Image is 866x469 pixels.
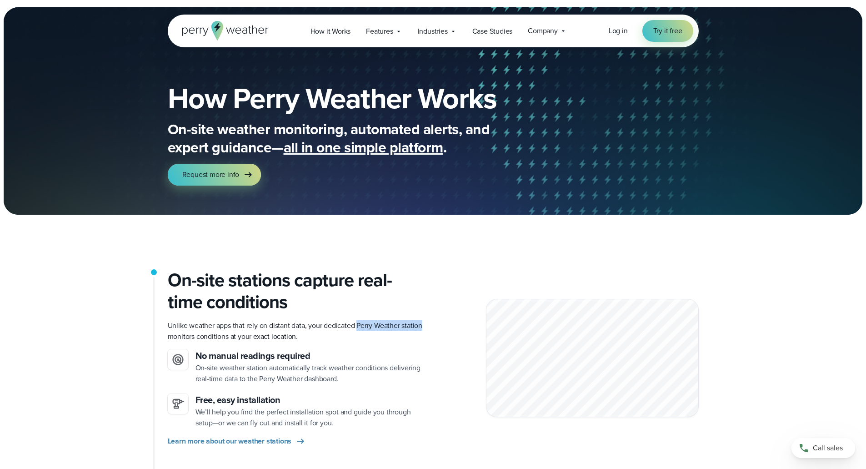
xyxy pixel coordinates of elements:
[182,169,240,180] span: Request more info
[642,20,693,42] a: Try it free
[418,26,448,37] span: Industries
[465,22,521,40] a: Case Studies
[284,136,443,158] span: all in one simple platform
[195,393,426,407] h3: Free, easy installation
[195,349,426,363] h3: No manual readings required
[168,164,261,186] a: Request more info
[195,363,426,384] p: On-site weather station automatically track weather conditions delivering real-time data to the P...
[195,407,426,429] p: We’ll help you find the perfect installation spot and guide you through setup—or we can fly out a...
[168,320,426,342] p: Unlike weather apps that rely on distant data, your dedicated Perry Weather station monitors cond...
[366,26,393,37] span: Features
[303,22,359,40] a: How it Works
[813,443,843,454] span: Call sales
[310,26,351,37] span: How it Works
[168,269,426,313] h2: On-site stations capture real-time conditions
[609,25,628,36] a: Log in
[653,25,682,36] span: Try it free
[528,25,558,36] span: Company
[168,436,292,447] span: Learn more about our weather stations
[168,120,531,156] p: On-site weather monitoring, automated alerts, and expert guidance— .
[791,438,855,458] a: Call sales
[168,436,306,447] a: Learn more about our weather stations
[168,84,562,113] h1: How Perry Weather Works
[472,26,513,37] span: Case Studies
